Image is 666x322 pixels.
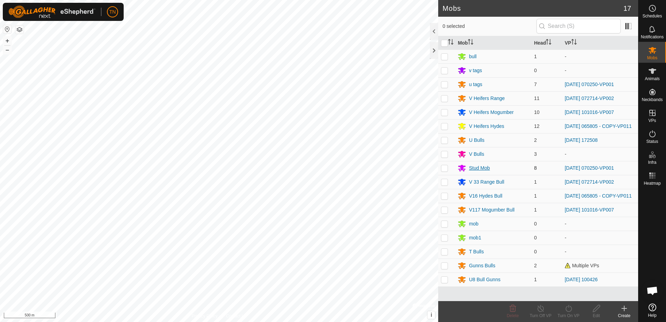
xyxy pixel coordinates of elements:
div: Turn Off VP [527,313,555,319]
span: 1 [534,207,537,213]
th: VP [562,36,638,50]
span: Heatmap [644,181,661,185]
span: 0 [534,235,537,240]
span: 1 [534,277,537,282]
img: Gallagher Logo [8,6,95,18]
th: Mob [455,36,531,50]
div: mob [469,220,478,228]
a: [DATE] 072714-VP002 [565,95,614,101]
div: Create [610,313,638,319]
a: [DATE] 065805 - COPY-VP011 [565,193,632,199]
div: V Heifers Range [469,95,505,102]
span: 1 [534,179,537,185]
span: 12 [534,123,540,129]
div: Turn On VP [555,313,582,319]
div: V 33 Range Bull [469,178,504,186]
span: Delete [507,313,519,318]
div: Gunns Bulls [469,262,495,269]
span: 2 [534,263,537,268]
div: T Bulls [469,248,484,255]
span: 8 [534,165,537,171]
span: Animals [645,77,660,81]
a: [DATE] 101016-VP007 [565,109,614,115]
span: i [431,312,432,318]
div: V117 Mogumber Bull [469,206,514,214]
a: [DATE] 101016-VP007 [565,207,614,213]
div: Open chat [642,280,663,301]
span: 0 [534,221,537,227]
span: 11 [534,95,540,101]
span: Infra [648,160,656,164]
span: 7 [534,82,537,87]
span: TN [109,8,116,16]
button: i [427,311,435,319]
p-sorticon: Activate to sort [448,40,454,46]
input: Search (S) [536,19,621,33]
td: - [562,231,638,245]
div: mob1 [469,234,481,242]
div: bull [469,53,477,60]
td: - [562,217,638,231]
span: 1 [534,193,537,199]
span: Neckbands [642,98,663,102]
div: V Heifers Mogumber [469,109,513,116]
span: 3 [534,151,537,157]
td: - [562,245,638,259]
div: U8 Bull Gunns [469,276,500,283]
th: Head [531,36,562,50]
span: 2 [534,137,537,143]
td: - [562,49,638,63]
span: 1 [534,54,537,59]
td: - [562,63,638,77]
p-sorticon: Activate to sort [546,40,551,46]
a: [DATE] 070250-VP001 [565,165,614,171]
span: 10 [534,109,540,115]
div: v tags [469,67,482,74]
span: 0 selected [442,23,536,30]
a: Contact Us [226,313,247,319]
div: U Bulls [469,137,484,144]
span: Multiple VPs [565,263,599,268]
button: Reset Map [3,25,11,33]
span: Help [648,313,657,317]
span: Schedules [642,14,662,18]
a: [DATE] 172508 [565,137,598,143]
button: – [3,46,11,54]
div: Edit [582,313,610,319]
a: [DATE] 065805 - COPY-VP011 [565,123,632,129]
span: Mobs [647,56,657,60]
span: 17 [624,3,631,14]
p-sorticon: Activate to sort [468,40,473,46]
a: [DATE] 072714-VP002 [565,179,614,185]
span: 0 [534,249,537,254]
div: V Bulls [469,151,484,158]
a: Help [638,301,666,320]
div: V Heifers Hydes [469,123,504,130]
td: - [562,147,638,161]
a: [DATE] 100426 [565,277,598,282]
a: [DATE] 070250-VP001 [565,82,614,87]
a: Privacy Policy [192,313,218,319]
span: Notifications [641,35,664,39]
div: u tags [469,81,482,88]
div: V16 Hydes Bull [469,192,502,200]
span: Status [646,139,658,144]
button: Map Layers [15,25,24,34]
span: VPs [648,118,656,123]
p-sorticon: Activate to sort [571,40,577,46]
button: + [3,37,11,45]
h2: Mobs [442,4,623,13]
span: 0 [534,68,537,73]
div: Stud Mob [469,164,490,172]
